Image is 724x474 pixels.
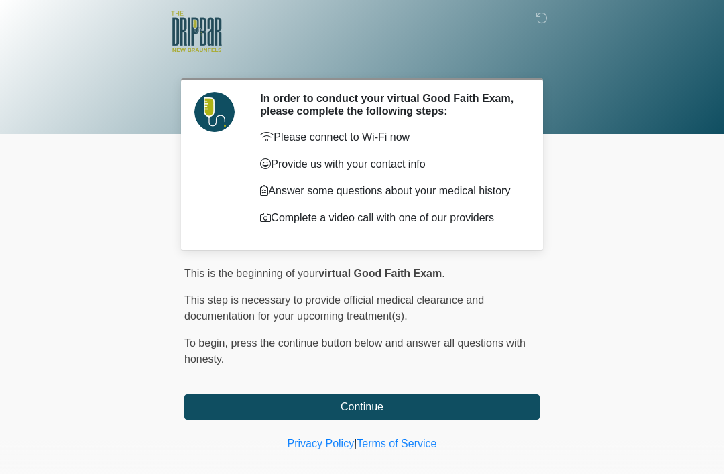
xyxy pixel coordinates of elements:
span: press the continue button below and answer all questions with honesty. [184,337,526,365]
a: Privacy Policy [288,438,355,449]
a: | [354,438,357,449]
strong: virtual Good Faith Exam [318,268,442,279]
span: . [442,268,444,279]
p: Provide us with your contact info [260,156,520,172]
p: Please connect to Wi-Fi now [260,129,520,145]
p: Answer some questions about your medical history [260,183,520,199]
span: To begin, [184,337,231,349]
span: This is the beginning of your [184,268,318,279]
h2: In order to conduct your virtual Good Faith Exam, please complete the following steps: [260,92,520,117]
img: The DRIPBaR - New Braunfels Logo [171,10,222,54]
button: Continue [184,394,540,420]
a: Terms of Service [357,438,436,449]
p: Complete a video call with one of our providers [260,210,520,226]
img: Agent Avatar [194,92,235,132]
span: This step is necessary to provide official medical clearance and documentation for your upcoming ... [184,294,484,322]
